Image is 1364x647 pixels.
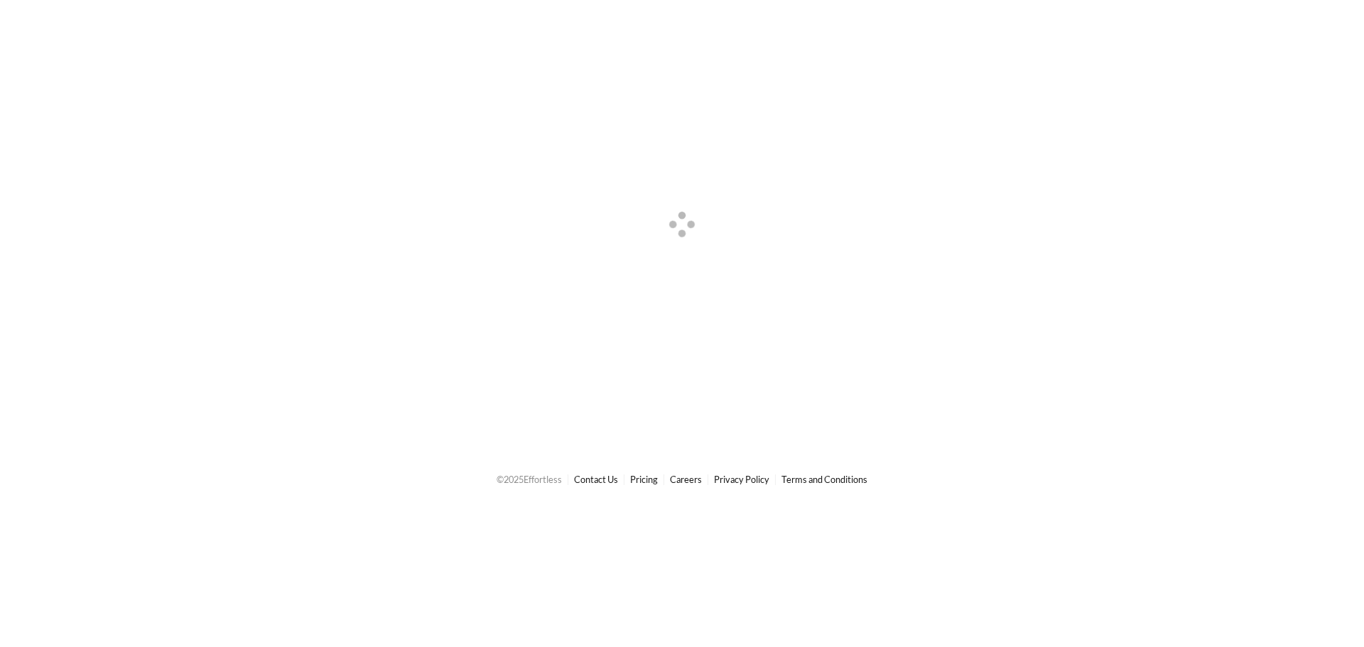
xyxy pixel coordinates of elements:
[670,474,702,485] a: Careers
[630,474,658,485] a: Pricing
[781,474,867,485] a: Terms and Conditions
[714,474,769,485] a: Privacy Policy
[497,474,562,485] span: © 2025 Effortless
[574,474,618,485] a: Contact Us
